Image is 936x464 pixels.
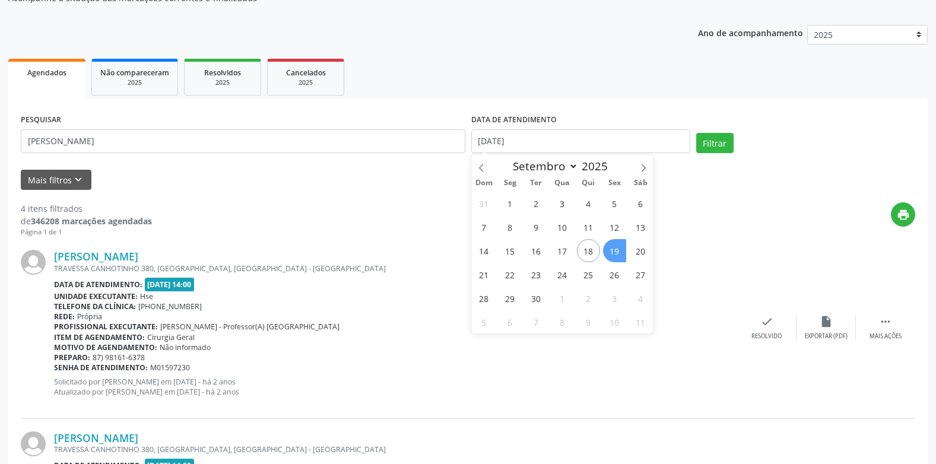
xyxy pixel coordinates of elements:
[193,78,252,87] div: 2025
[93,352,145,363] span: 87) 98161-6378
[577,263,600,286] span: Setembro 25, 2025
[879,315,892,328] i: 
[577,215,600,239] span: Setembro 11, 2025
[21,111,61,129] label: PESQUISAR
[499,215,522,239] span: Setembro 8, 2025
[891,202,915,227] button: print
[472,239,496,262] span: Setembro 14, 2025
[698,25,803,40] p: Ano de acompanhamento
[471,129,690,153] input: Selecione um intervalo
[54,342,157,352] b: Motivo de agendamento:
[627,179,653,187] span: Sáb
[21,250,46,275] img: img
[820,315,833,328] i: insert_drive_file
[472,310,496,333] span: Outubro 5, 2025
[499,263,522,286] span: Setembro 22, 2025
[499,287,522,310] span: Setembro 29, 2025
[160,322,340,332] span: [PERSON_NAME] - Professor(A) [GEOGRAPHIC_DATA]
[525,310,548,333] span: Outubro 7, 2025
[603,263,626,286] span: Setembro 26, 2025
[507,158,579,174] select: Month
[204,68,241,78] span: Resolvidos
[523,179,549,187] span: Ter
[54,279,142,290] b: Data de atendimento:
[150,363,190,373] span: M01597230
[54,352,90,363] b: Preparo:
[54,363,148,373] b: Senha de atendimento:
[54,263,737,274] div: TRAVESSA CANHOTINHO 380, [GEOGRAPHIC_DATA], [GEOGRAPHIC_DATA] - [GEOGRAPHIC_DATA]
[696,133,734,153] button: Filtrar
[525,215,548,239] span: Setembro 9, 2025
[100,68,169,78] span: Não compareceram
[603,239,626,262] span: Setembro 19, 2025
[54,291,138,301] b: Unidade executante:
[21,129,465,153] input: Nome, código do beneficiário ou CPF
[603,192,626,215] span: Setembro 5, 2025
[629,192,652,215] span: Setembro 6, 2025
[54,377,737,397] p: Solicitado por [PERSON_NAME] em [DATE] - há 2 anos Atualizado por [PERSON_NAME] em [DATE] - há 2 ...
[551,310,574,333] span: Outubro 8, 2025
[21,227,152,237] div: Página 1 de 1
[603,310,626,333] span: Outubro 10, 2025
[54,444,737,455] div: TRAVESSA CANHOTINHO 380, [GEOGRAPHIC_DATA], [GEOGRAPHIC_DATA] - [GEOGRAPHIC_DATA]
[31,215,152,227] strong: 346208 marcações agendadas
[54,322,158,332] b: Profissional executante:
[138,301,202,312] span: [PHONE_NUMBER]
[140,291,153,301] span: Hse
[629,215,652,239] span: Setembro 13, 2025
[760,315,773,328] i: check
[499,239,522,262] span: Setembro 15, 2025
[578,158,617,174] input: Year
[54,301,136,312] b: Telefone da clínica:
[575,179,601,187] span: Qui
[54,250,138,263] a: [PERSON_NAME]
[499,192,522,215] span: Setembro 1, 2025
[472,192,496,215] span: Agosto 31, 2025
[286,68,326,78] span: Cancelados
[276,78,335,87] div: 2025
[21,170,91,190] button: Mais filtroskeyboard_arrow_down
[472,263,496,286] span: Setembro 21, 2025
[54,332,145,342] b: Item de agendamento:
[525,263,548,286] span: Setembro 23, 2025
[525,239,548,262] span: Setembro 16, 2025
[551,192,574,215] span: Setembro 3, 2025
[72,173,85,186] i: keyboard_arrow_down
[525,192,548,215] span: Setembro 2, 2025
[551,263,574,286] span: Setembro 24, 2025
[471,179,497,187] span: Dom
[147,332,195,342] span: Cirurgia Geral
[629,310,652,333] span: Outubro 11, 2025
[551,239,574,262] span: Setembro 17, 2025
[577,239,600,262] span: Setembro 18, 2025
[54,431,138,444] a: [PERSON_NAME]
[551,287,574,310] span: Outubro 1, 2025
[601,179,627,187] span: Sex
[21,215,152,227] div: de
[21,431,46,456] img: img
[525,287,548,310] span: Setembro 30, 2025
[145,278,195,291] span: [DATE] 14:00
[549,179,575,187] span: Qua
[100,78,169,87] div: 2025
[751,332,782,341] div: Resolvido
[577,287,600,310] span: Outubro 2, 2025
[471,111,557,129] label: DATA DE ATENDIMENTO
[77,312,102,322] span: Própria
[629,287,652,310] span: Outubro 4, 2025
[472,287,496,310] span: Setembro 28, 2025
[160,342,211,352] span: Não informado
[577,310,600,333] span: Outubro 9, 2025
[21,202,152,215] div: 4 itens filtrados
[497,179,523,187] span: Seg
[27,68,66,78] span: Agendados
[870,332,902,341] div: Mais ações
[897,208,910,221] i: print
[805,332,848,341] div: Exportar (PDF)
[629,239,652,262] span: Setembro 20, 2025
[577,192,600,215] span: Setembro 4, 2025
[54,312,75,322] b: Rede:
[551,215,574,239] span: Setembro 10, 2025
[603,215,626,239] span: Setembro 12, 2025
[629,263,652,286] span: Setembro 27, 2025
